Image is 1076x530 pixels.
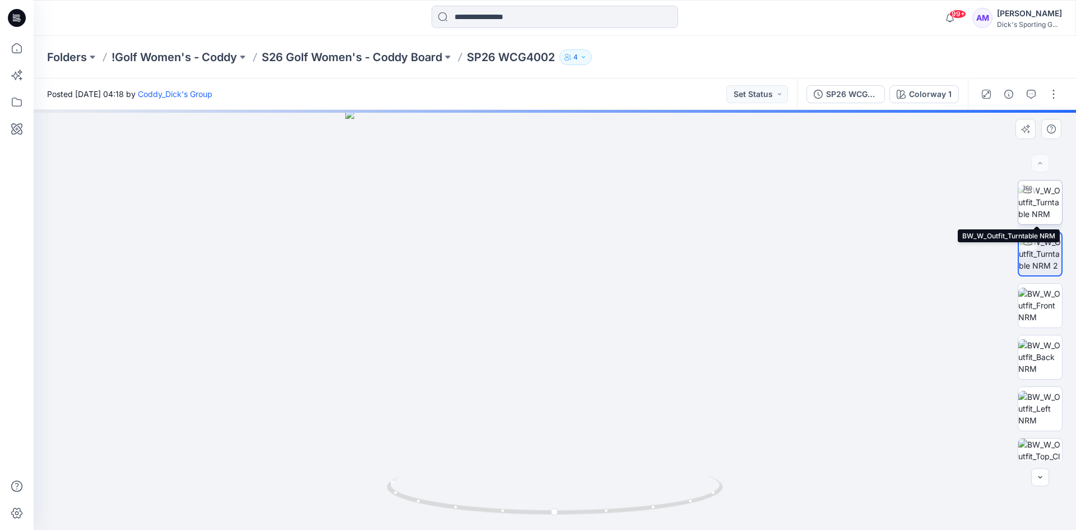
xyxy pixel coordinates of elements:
img: BW_W_Outfit_Front NRM [1018,288,1062,323]
img: BW_W_Outfit_Back NRM [1018,339,1062,375]
button: SP26 WCG4002 [806,85,885,103]
div: [PERSON_NAME] [997,7,1062,20]
a: !Golf Women's - Coddy [112,49,237,65]
div: SP26 WCG4002 [826,88,878,100]
a: Folders [47,49,87,65]
p: SP26 WCG4002 [467,49,555,65]
img: BW_W_Outfit_Turntable NRM 2 [1019,236,1061,271]
button: Details [1000,85,1018,103]
button: Colorway 1 [889,85,959,103]
span: 99+ [949,10,966,19]
div: AM [972,8,992,28]
img: BW_W_Outfit_Turntable NRM [1018,185,1062,220]
span: Posted [DATE] 04:18 by [47,88,212,100]
button: 4 [559,49,592,65]
p: 4 [573,51,578,63]
div: Dick's Sporting G... [997,20,1062,29]
div: Colorway 1 [909,88,952,100]
a: Coddy_Dick's Group [138,89,212,99]
img: BW_W_Outfit_Top_CloseUp NRM [1018,439,1062,482]
a: S26 Golf Women's - Coddy Board [262,49,442,65]
img: BW_W_Outfit_Left NRM [1018,391,1062,426]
